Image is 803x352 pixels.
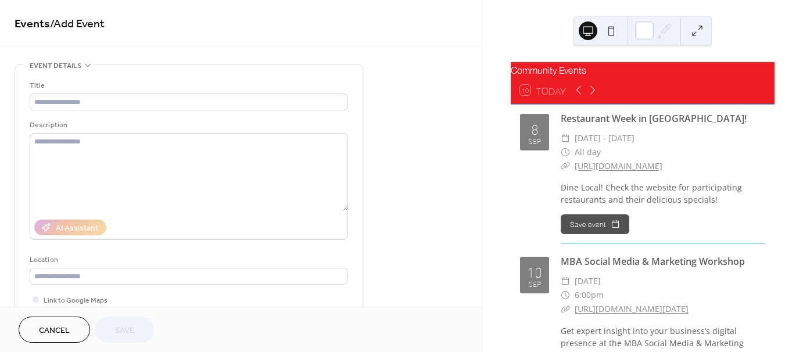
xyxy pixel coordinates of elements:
span: Event details [30,60,81,72]
div: Dine Local! Check the website for participating restaurants and their delicious specials! [561,181,765,206]
div: Location [30,254,346,266]
div: Description [30,119,346,131]
div: ​ [561,131,570,145]
span: [DATE] [575,274,601,288]
div: ​ [561,145,570,159]
a: Restaurant Week in [GEOGRAPHIC_DATA]! [561,112,747,125]
div: Title [30,80,346,92]
a: [URL][DOMAIN_NAME][DATE] [575,303,689,314]
button: Cancel [19,317,90,343]
div: ​ [561,274,570,288]
span: All day [575,145,601,159]
div: Community Events [511,62,775,76]
div: 10 [527,263,542,278]
span: [DATE] - [DATE] [575,131,634,145]
div: ​ [561,159,570,173]
span: Cancel [39,325,70,337]
a: MBA Social Media & Marketing Workshop [561,255,745,268]
span: / Add Event [50,13,105,35]
div: Sep [528,280,541,288]
div: ​ [561,302,570,316]
span: Link to Google Maps [44,294,107,307]
a: Events [15,13,50,35]
button: Save event [561,214,629,234]
div: Sep [528,137,541,145]
a: [URL][DOMAIN_NAME] [575,160,662,171]
span: 6:00pm [575,288,604,302]
div: ​ [561,288,570,302]
div: 8 [531,120,539,135]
